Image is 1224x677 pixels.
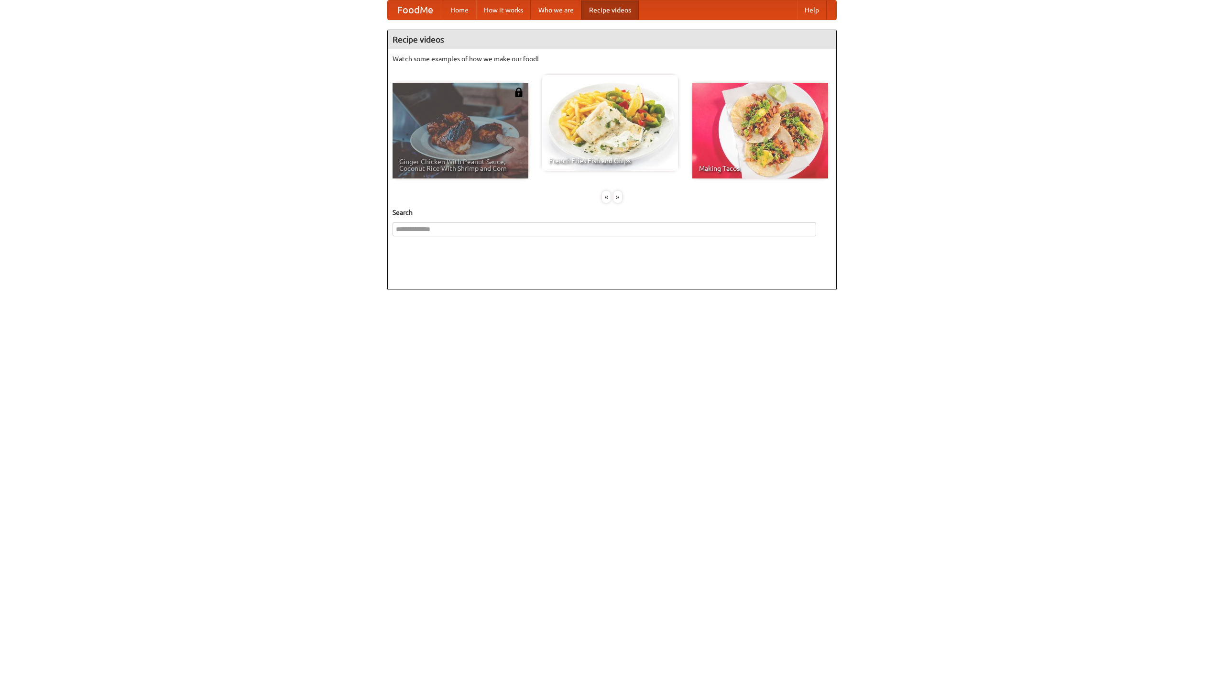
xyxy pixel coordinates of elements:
a: French Fries Fish and Chips [542,75,678,171]
a: How it works [476,0,531,20]
div: » [613,191,622,203]
a: Help [797,0,827,20]
a: Making Tacos [692,83,828,178]
p: Watch some examples of how we make our food! [393,54,831,64]
div: « [602,191,611,203]
span: French Fries Fish and Chips [549,157,671,164]
a: Home [443,0,476,20]
a: Who we are [531,0,581,20]
a: Recipe videos [581,0,639,20]
h5: Search [393,208,831,217]
a: FoodMe [388,0,443,20]
span: Making Tacos [699,165,821,172]
h4: Recipe videos [388,30,836,49]
img: 483408.png [514,88,524,97]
